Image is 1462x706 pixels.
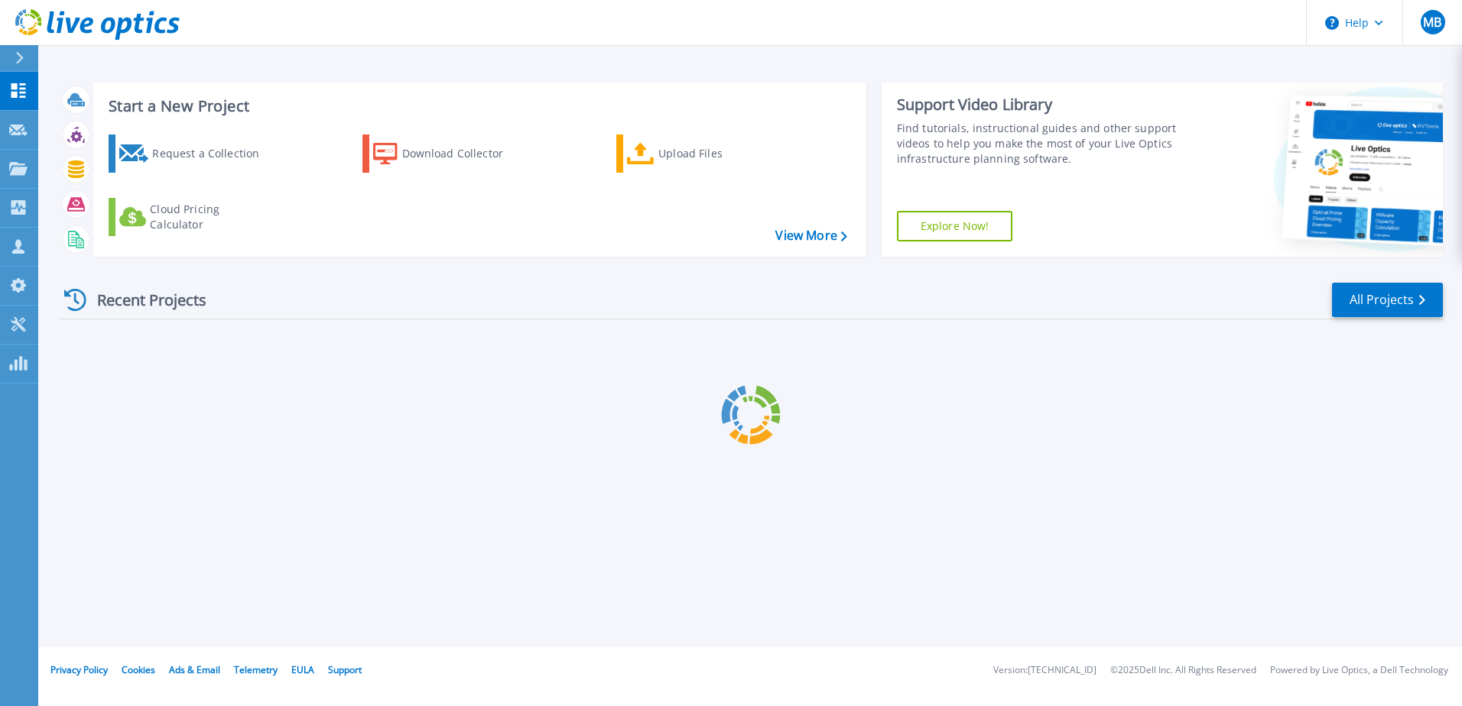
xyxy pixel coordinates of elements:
a: Request a Collection [109,134,279,173]
a: Explore Now! [897,211,1013,241]
div: Cloud Pricing Calculator [150,202,272,232]
a: Support [328,663,362,676]
a: Upload Files [616,134,787,173]
div: Request a Collection [152,138,275,169]
a: View More [775,228,846,243]
a: EULA [291,663,314,676]
span: MB [1423,16,1441,28]
a: Privacy Policy [50,663,108,676]
a: Ads & Email [169,663,220,676]
a: Cookies [122,663,155,676]
li: © 2025 Dell Inc. All Rights Reserved [1110,666,1256,675]
div: Find tutorials, instructional guides and other support videos to help you make the most of your L... [897,121,1183,167]
a: Download Collector [362,134,533,173]
div: Support Video Library [897,95,1183,115]
h3: Start a New Project [109,98,846,115]
li: Powered by Live Optics, a Dell Technology [1270,666,1448,675]
div: Recent Projects [59,281,227,319]
div: Download Collector [402,138,525,169]
a: Telemetry [234,663,278,676]
div: Upload Files [658,138,781,169]
a: All Projects [1332,283,1443,317]
a: Cloud Pricing Calculator [109,198,279,236]
li: Version: [TECHNICAL_ID] [993,666,1096,675]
